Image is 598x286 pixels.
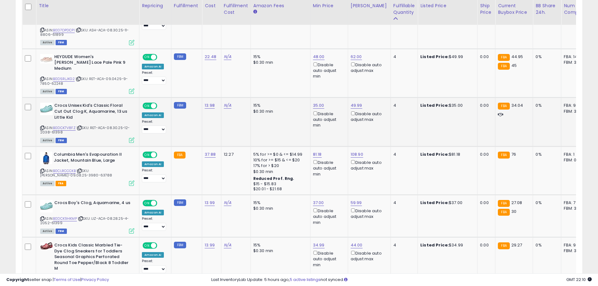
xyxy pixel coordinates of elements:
span: | SKU: RET-ACA-08.30.25-12-2038-61398 [40,125,130,135]
span: FBM [56,40,67,45]
div: $0.30 min [253,206,305,211]
div: FBM: 3 [564,206,585,211]
small: FBA [498,63,509,70]
span: ON [143,201,151,206]
img: 41g2K1ktNLL._SL40_.jpg [40,152,52,164]
span: 44.95 [511,54,523,60]
b: Listed Price: [420,54,449,60]
span: ON [143,54,151,60]
a: 5 active listings [290,277,321,283]
div: Amazon AI [142,210,164,215]
span: | SKU: RET-ACA-09.04.25-9-7850-62248 [40,76,128,86]
span: FBA [56,181,66,186]
div: FBA: 9 [564,242,585,248]
a: 13.98 [205,102,215,109]
a: 59.99 [351,200,362,206]
small: FBA [498,152,509,159]
div: ASIN: [40,152,134,185]
div: Listed Price [420,3,475,9]
div: 15% [253,54,305,60]
small: FBM [174,102,186,109]
div: Preset: [142,259,166,273]
div: ASIN: [40,200,134,233]
div: 4 [393,103,413,108]
a: N/A [224,200,231,206]
div: Min Price [313,3,345,9]
b: Crocs Boy's Clog, Aquamarine, 4 us [54,200,131,208]
b: HEYDUDE Women's [PERSON_NAME] Lace Pale Pink 9 Medium [54,54,131,73]
div: 0% [536,152,556,157]
div: 4 [393,242,413,248]
div: 0% [536,242,556,248]
div: 17% for > $20 [253,163,305,169]
div: FBM: 3 [564,109,585,114]
div: 4 [393,152,413,157]
div: Amazon AI [142,64,164,69]
small: FBM [174,242,186,248]
div: Disable auto adjust max [351,61,386,73]
b: Listed Price: [420,242,449,248]
div: Preset: [142,217,166,231]
div: Disable auto adjust min [313,250,343,268]
a: B0DCK9HKMP [53,216,77,221]
a: 37.88 [205,151,216,158]
img: 31RRI2D4QyL._SL40_.jpg [40,200,53,213]
div: Cost [205,3,218,9]
div: 15% [253,242,305,248]
div: Disable auto adjust max [351,250,386,262]
span: OFF [156,152,166,158]
span: All listings currently available for purchase on Amazon [40,40,55,45]
b: Reduced Prof. Rng. [253,176,294,181]
div: ASIN: [40,103,134,142]
a: N/A [224,102,231,109]
span: 45 [511,62,517,68]
div: Ship Price [480,3,493,16]
small: FBA [498,200,509,207]
a: N/A [224,242,231,248]
span: ON [143,243,151,248]
a: 48.00 [313,54,325,60]
div: FBA: 9 [564,103,585,108]
div: 0.00 [480,242,490,248]
span: 34.04 [511,102,523,108]
a: 35.00 [313,102,324,109]
a: 62.00 [351,54,362,60]
img: 51vCit2OxiL._SL40_.jpg [40,242,53,250]
span: 76 [511,151,516,157]
img: 31RRI2D4QyL._SL40_.jpg [40,103,53,115]
span: 30 [511,208,516,214]
small: FBA [498,209,509,216]
strong: Copyright [6,277,29,283]
span: All listings currently available for purchase on Amazon [40,181,55,186]
div: 0.00 [480,200,490,206]
span: FBM [56,89,67,94]
span: 29.27 [511,242,522,248]
img: 31ZxwVW0PlL._SL40_.jpg [40,54,53,63]
b: Columbia Men's Evapouration II Jacket, Mountain Blue, Large [54,152,130,165]
span: FBM [56,229,67,234]
span: FBM [56,138,67,143]
div: seller snap | | [6,277,109,283]
span: | SKU: [PERSON_NAME]-09.08.25-3980-63788 [40,168,112,178]
div: Disable auto adjust max [351,207,386,219]
div: Current Buybox Price [498,3,530,16]
div: Fulfillment [174,3,199,9]
div: 15% [253,200,305,206]
a: 34.99 [313,242,325,248]
a: B0D7DPDCP1 [53,28,75,33]
div: Fulfillment Cost [224,3,248,16]
div: Title [39,3,137,9]
div: BB Share 24h. [536,3,558,16]
div: [PERSON_NAME] [351,3,388,9]
small: FBA [498,103,509,110]
small: Amazon Fees. [253,9,257,15]
a: 81.18 [313,151,322,158]
span: ON [143,152,151,158]
span: OFF [156,201,166,206]
small: FBA [498,242,509,249]
div: 10% for >= $15 & <= $20 [253,157,305,163]
div: Amazon AI [142,112,164,118]
div: 0% [536,103,556,108]
a: 13.99 [205,200,215,206]
span: OFF [156,243,166,248]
